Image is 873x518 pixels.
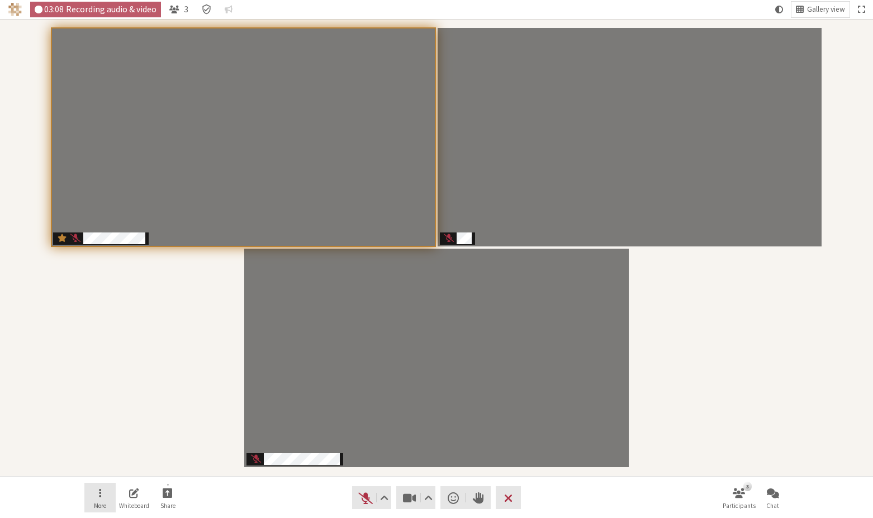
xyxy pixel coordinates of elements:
[396,486,435,509] button: Stop video (⌘+Shift+V)
[421,486,435,509] button: Video setting
[84,483,116,513] button: Open menu
[94,502,106,509] span: More
[771,2,787,17] button: Using system theme
[440,486,466,509] button: Send a reaction
[766,502,779,509] span: Chat
[757,483,789,513] button: Open chat
[807,6,845,14] span: Gallery view
[165,2,193,17] button: Open participant list
[496,486,521,509] button: Leave meeting
[44,4,64,14] span: 03:08
[119,502,149,509] span: Whiteboard
[8,3,22,16] img: Iotum
[352,486,391,509] button: Unmute (⌘+Shift+A)
[853,2,869,17] button: Fullscreen
[30,2,162,17] div: Audio & video
[723,483,755,513] button: Open participant list
[160,502,175,509] span: Share
[791,2,850,17] button: Change layout
[197,2,216,17] div: Meeting details Encryption enabled
[118,483,150,513] button: Open shared whiteboard
[723,502,756,509] span: Participants
[743,482,752,491] div: 3
[184,4,188,14] span: 3
[377,486,391,509] button: Audio settings
[466,486,491,509] button: Raise hand
[152,483,183,513] button: Start sharing
[220,2,237,17] button: Conversation
[66,4,156,14] span: Recording audio & video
